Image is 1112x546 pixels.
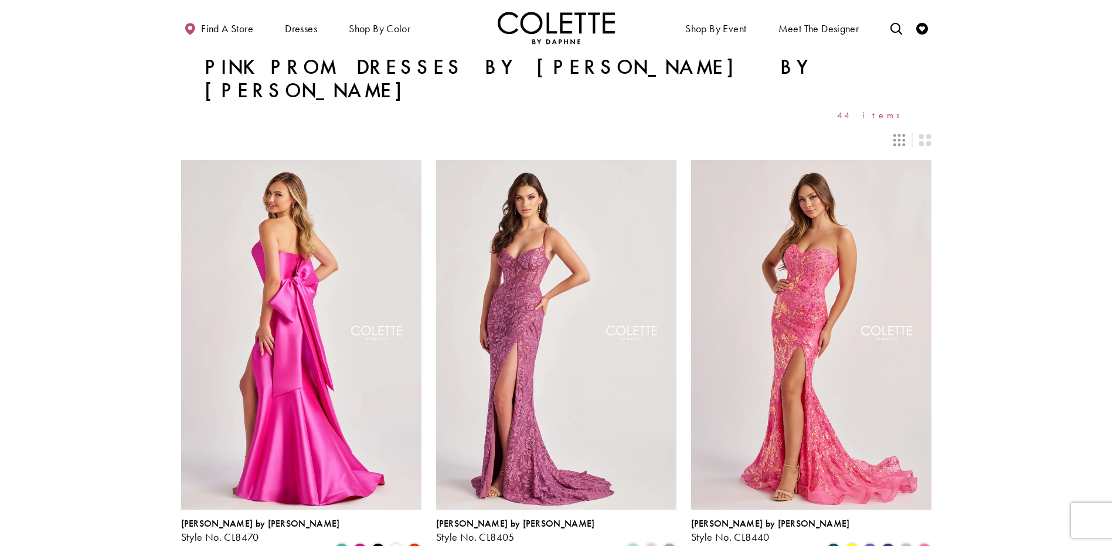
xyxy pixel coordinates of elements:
div: Layout Controls [174,127,938,153]
span: Shop By Event [682,12,749,44]
a: Visit Home Page [498,12,615,44]
span: [PERSON_NAME] by [PERSON_NAME] [181,517,340,530]
span: Dresses [282,12,320,44]
div: Colette by Daphne Style No. CL8440 [691,518,850,543]
h1: Pink Prom Dresses by [PERSON_NAME] by [PERSON_NAME] [205,56,908,103]
span: Style No. CL8440 [691,530,770,544]
span: Shop by color [349,23,410,35]
a: Toggle search [887,12,905,44]
a: Visit Colette by Daphne Style No. CL8440 Page [691,160,931,509]
span: [PERSON_NAME] by [PERSON_NAME] [436,517,595,530]
span: Style No. CL8405 [436,530,515,544]
span: 44 items [837,110,908,120]
span: Shop By Event [685,23,746,35]
span: Switch layout to 3 columns [893,134,905,146]
a: Visit Colette by Daphne Style No. CL8470 Page [181,160,421,509]
div: Colette by Daphne Style No. CL8405 [436,518,595,543]
span: Style No. CL8470 [181,530,259,544]
a: Visit Colette by Daphne Style No. CL8405 Page [436,160,676,509]
a: Check Wishlist [913,12,931,44]
span: [PERSON_NAME] by [PERSON_NAME] [691,517,850,530]
img: Colette by Daphne [498,12,615,44]
span: Meet the designer [778,23,859,35]
span: Shop by color [346,12,413,44]
span: Switch layout to 2 columns [919,134,931,146]
span: Dresses [285,23,317,35]
div: Colette by Daphne Style No. CL8470 [181,518,340,543]
a: Meet the designer [776,12,862,44]
span: Find a store [201,23,253,35]
a: Find a store [181,12,256,44]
